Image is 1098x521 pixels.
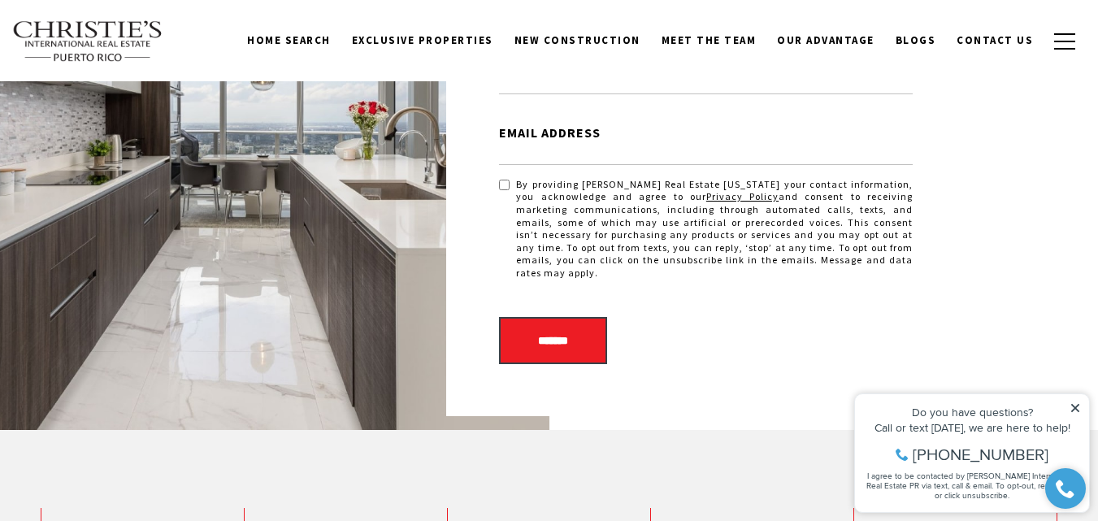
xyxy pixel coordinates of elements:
button: button [1044,18,1086,65]
a: Contact Us [946,25,1044,56]
span: New Construction [514,33,640,47]
span: By providing [PERSON_NAME] Real Estate [US_STATE] your contact information, you acknowledge and a... [516,178,913,280]
span: [PHONE_NUMBER] [67,76,202,93]
span: I agree to be contacted by [PERSON_NAME] International Real Estate PR via text, call & email. To ... [20,100,232,131]
a: Blogs [885,25,947,56]
a: Our Advantage [766,25,885,56]
a: New Construction [504,25,651,56]
a: Home Search [237,25,341,56]
span: Our Advantage [777,33,874,47]
span: Exclusive Properties [352,33,493,47]
a: Exclusive Properties [341,25,504,56]
img: Christie's International Real Estate text transparent background [12,20,163,63]
a: Meet the Team [651,25,767,56]
a: Privacy Policy - open in a new tab [706,190,779,202]
label: Email Address [499,123,913,144]
div: Call or text [DATE], we are here to help! [17,52,235,63]
span: Contact Us [957,33,1033,47]
input: By providing Christie's Real Estate Puerto Rico your contact information, you acknowledge and agr... [499,180,510,190]
span: Blogs [896,33,936,47]
div: Do you have questions? [17,37,235,48]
